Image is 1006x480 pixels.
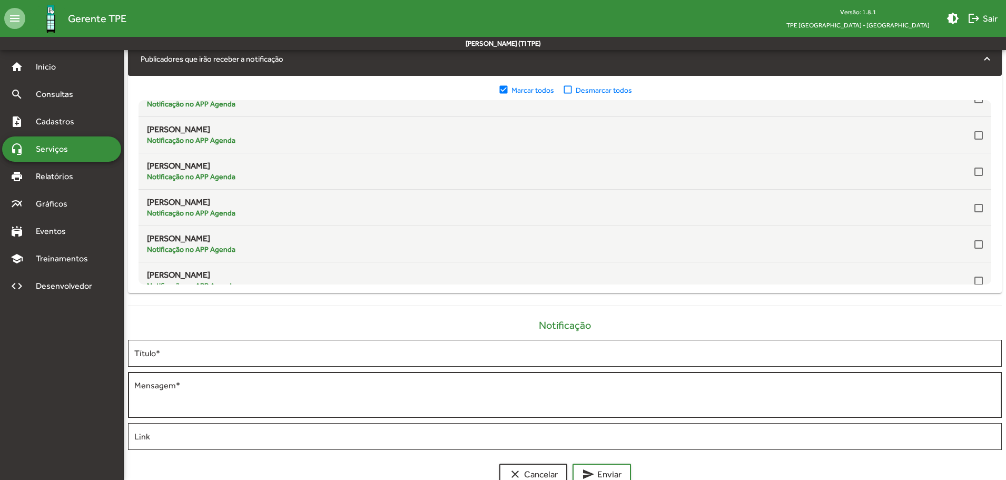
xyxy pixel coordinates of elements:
[128,76,1002,293] div: Publicadores que irão receber a notificação
[29,115,88,128] span: Cadastros
[29,61,71,73] span: Início
[576,85,632,95] span: Desmarcar todos
[968,9,998,28] span: Sair
[963,9,1002,28] button: Sair
[29,88,87,101] span: Consultas
[147,244,235,254] span: Notificação no APP Agenda
[11,143,23,155] mat-icon: headset_mic
[563,84,576,96] mat-icon: check_box_outline_blank
[11,280,23,292] mat-icon: code
[11,170,23,183] mat-icon: print
[968,12,980,25] mat-icon: logout
[147,233,235,244] span: [PERSON_NAME]
[778,18,938,32] span: TPE [GEOGRAPHIC_DATA] - [GEOGRAPHIC_DATA]
[128,42,1002,76] mat-expansion-panel-header: Publicadores que irão receber a notificação
[778,5,938,18] div: Versão: 1.8.1
[11,252,23,265] mat-icon: school
[128,319,1002,331] h5: Notificação
[147,99,235,109] span: Notificação no APP Agenda
[29,252,101,265] span: Treinamentos
[147,171,235,182] span: Notificação no APP Agenda
[511,85,554,95] span: Marcar todos
[147,161,235,171] span: [PERSON_NAME]
[147,124,235,135] span: [PERSON_NAME]
[11,88,23,101] mat-icon: search
[11,115,23,128] mat-icon: note_add
[4,8,25,29] mat-icon: menu
[29,225,80,238] span: Eventos
[11,198,23,210] mat-icon: multiline_chart
[141,53,977,65] mat-panel-title: Publicadores que irão receber a notificação
[147,135,235,145] span: Notificação no APP Agenda
[147,270,235,280] span: [PERSON_NAME]
[498,84,511,96] mat-icon: check_box
[147,280,235,291] span: Notificação no APP Agenda
[29,170,87,183] span: Relatórios
[147,208,235,218] span: Notificação no APP Agenda
[11,225,23,238] mat-icon: stadium
[25,2,126,36] a: Gerente TPE
[946,12,959,25] mat-icon: brightness_medium
[34,2,68,36] img: Logo
[29,280,104,292] span: Desenvolvedor
[68,10,126,27] span: Gerente TPE
[147,197,235,208] span: [PERSON_NAME]
[29,198,82,210] span: Gráficos
[29,143,82,155] span: Serviços
[11,61,23,73] mat-icon: home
